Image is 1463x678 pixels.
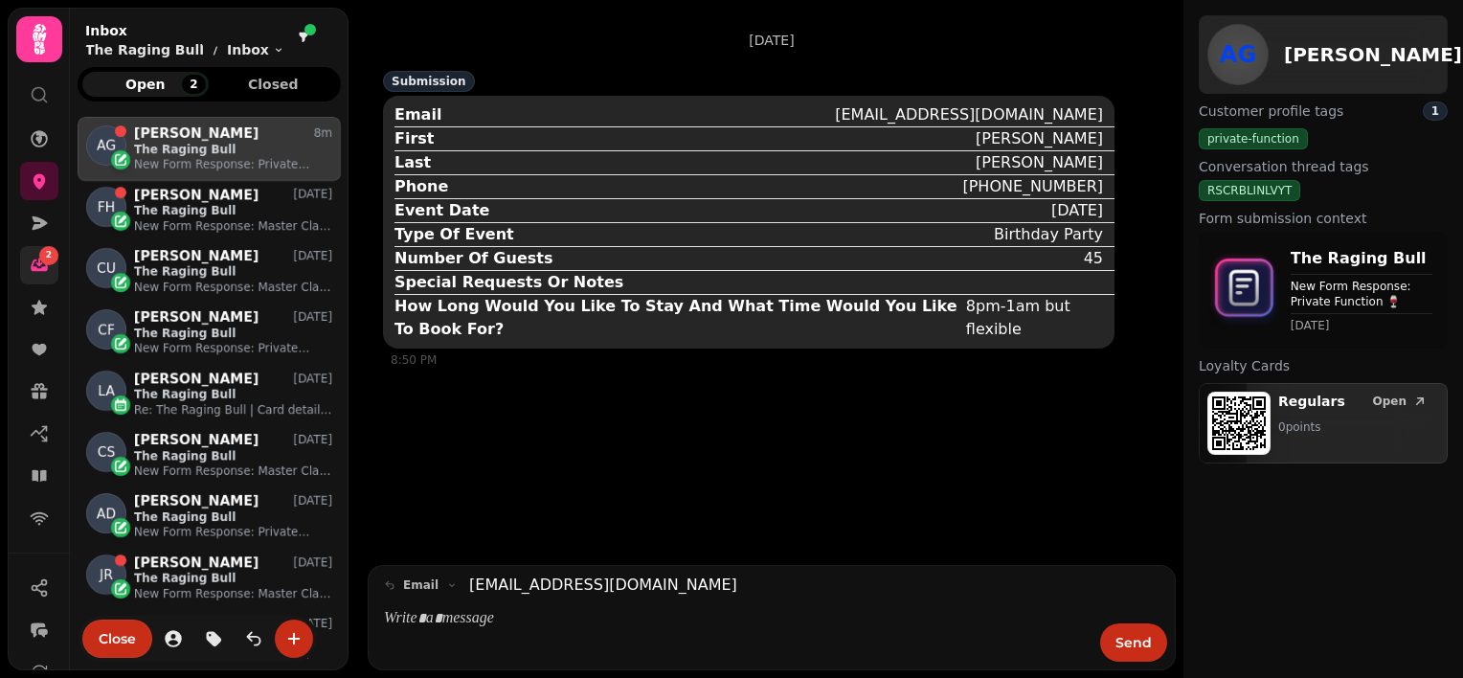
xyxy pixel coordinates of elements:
[469,574,737,597] a: [EMAIL_ADDRESS][DOMAIN_NAME]
[134,402,332,418] p: Re: The Raging Bull | Card details required
[1051,199,1103,222] div: [DATE]
[78,117,341,662] div: grid
[46,249,52,262] span: 2
[134,448,332,463] p: The Raging Bull
[134,203,332,218] p: The Raging Bull
[1278,419,1439,435] p: 0 point s
[1284,41,1462,68] h2: [PERSON_NAME]
[994,223,1103,246] div: Birthday Party
[134,125,259,142] p: [PERSON_NAME]
[85,40,284,59] nav: breadcrumb
[134,571,332,586] p: The Raging Bull
[99,632,136,645] span: Close
[1115,636,1152,649] span: Send
[1100,623,1167,662] button: Send
[85,21,284,40] h2: Inbox
[293,554,332,570] p: [DATE]
[134,554,259,571] p: [PERSON_NAME]
[394,103,441,126] div: Email
[1291,247,1432,270] p: The Raging Bull
[293,248,332,263] p: [DATE]
[976,151,1103,174] div: [PERSON_NAME]
[181,74,206,95] div: 2
[134,326,332,341] p: The Raging Bull
[134,309,259,326] p: [PERSON_NAME]
[1423,102,1448,121] div: 1
[194,620,233,658] button: tag-thread
[134,586,332,601] p: New Form Response: Master Class Enquiry 🍸
[134,248,259,264] p: [PERSON_NAME]
[962,175,1103,198] div: [PHONE_NUMBER]
[227,40,284,59] button: Inbox
[134,157,332,172] p: New Form Response: Private Function 🍷
[82,620,152,658] button: Close
[293,371,332,386] p: [DATE]
[97,259,116,278] span: CU
[1084,247,1103,270] div: 45
[394,295,958,341] div: How Long Would You Like To Stay And What Time Would You Like To Book For?
[82,72,209,97] button: Open2
[391,352,1114,368] div: 8:50 PM
[1220,43,1256,66] span: AG
[98,197,116,216] span: FH
[976,127,1103,150] div: [PERSON_NAME]
[394,247,552,270] div: Number Of Guests
[134,218,332,234] p: New Form Response: Master Class Enquiry 🍸
[1373,395,1407,407] span: Open
[134,341,332,356] p: New Form Response: Private Function 🍷
[134,371,259,387] p: [PERSON_NAME]
[394,223,514,246] div: Type Of Event
[966,295,1103,341] div: 8pm-1am but flexible
[292,26,315,49] button: filter
[293,493,332,508] p: [DATE]
[314,125,332,141] p: 8m
[211,72,337,97] button: Closed
[394,151,431,174] div: Last
[275,620,313,658] button: create-convo
[1199,356,1290,375] span: Loyalty Cards
[98,320,115,339] span: CF
[98,78,193,91] span: Open
[394,175,448,198] div: Phone
[134,280,332,295] p: New Form Response: Master Class Enquiry 🍸
[20,246,58,284] a: 2
[235,620,273,658] button: is-read
[1291,279,1432,309] p: New Form Response: Private Function 🍷
[1291,318,1432,333] time: [DATE]
[1206,250,1283,330] img: form-icon
[134,509,332,525] p: The Raging Bull
[293,432,332,447] p: [DATE]
[134,525,332,540] p: New Form Response: Private Function 🍷
[1365,392,1435,411] button: Open
[1199,102,1343,121] span: Customer profile tags
[134,432,259,448] p: [PERSON_NAME]
[1199,157,1448,176] label: Conversation thread tags
[226,78,322,91] span: Closed
[394,271,623,294] div: Special Requests Or Notes
[1199,128,1308,149] div: private-function
[134,187,259,203] p: [PERSON_NAME]
[749,31,794,50] p: [DATE]
[98,381,115,400] span: LA
[293,187,332,202] p: [DATE]
[1199,209,1448,228] label: Form submission context
[134,493,259,509] p: [PERSON_NAME]
[835,103,1103,126] div: [EMAIL_ADDRESS][DOMAIN_NAME]
[98,442,116,462] span: CS
[134,463,332,479] p: New Form Response: Master Class Enquiry 🍸
[97,136,116,155] span: AG
[1278,392,1345,411] p: Regulars
[134,264,332,280] p: The Raging Bull
[376,574,465,597] button: email
[1199,180,1300,201] div: RSCRBLINLVYT
[85,40,204,59] p: The Raging Bull
[383,71,475,92] div: Submission
[97,504,116,523] span: AD
[394,127,434,150] div: First
[394,199,489,222] div: Event Date
[100,565,113,584] span: JR
[134,387,332,402] p: The Raging Bull
[293,309,332,325] p: [DATE]
[134,142,332,157] p: The Raging Bull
